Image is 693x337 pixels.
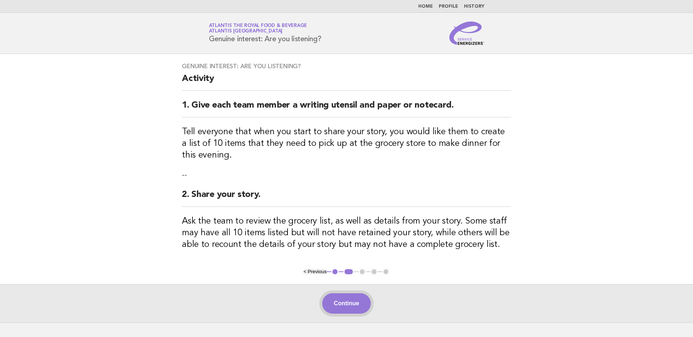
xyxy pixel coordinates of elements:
span: Atlantis [GEOGRAPHIC_DATA] [209,29,283,34]
h1: Genuine interest: Are you listening? [209,24,321,43]
h2: 2. Share your story. [182,189,511,207]
button: 2 [343,268,354,275]
button: < Previous [304,269,327,274]
a: Home [418,4,433,9]
button: Continue [322,293,371,314]
a: Profile [439,4,458,9]
a: Atlantis the Royal Food & BeverageAtlantis [GEOGRAPHIC_DATA] [209,23,307,34]
h3: Genuine interest: Are you listening? [182,63,511,70]
img: Service Energizers [449,22,484,45]
a: History [464,4,484,9]
h3: Tell everyone that when you start to share your story, you would like them to create a list of 10... [182,126,511,161]
h2: Activity [182,73,511,91]
h3: Ask the team to review the grocery list, as well as details from your story. Some staff may have ... [182,216,511,251]
p: -- [182,170,511,180]
h2: 1. Give each team member a writing utensil and paper or notecard. [182,100,511,117]
button: 1 [331,268,339,275]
